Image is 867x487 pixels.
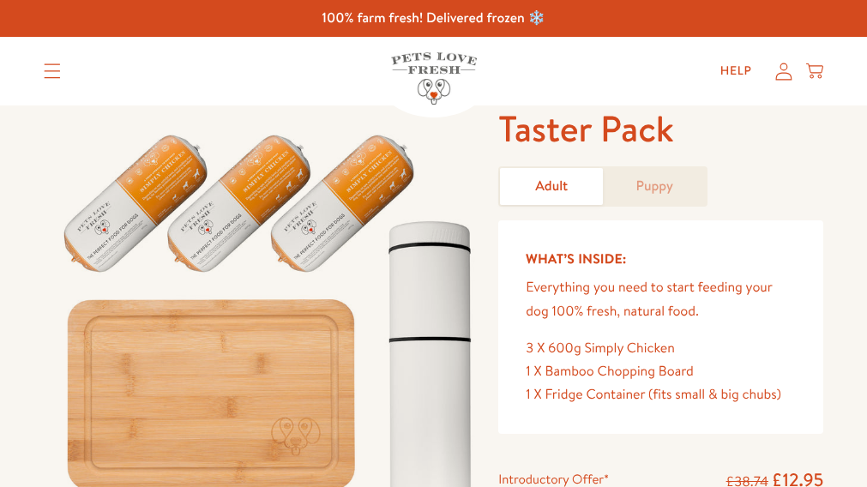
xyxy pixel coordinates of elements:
a: Puppy [603,168,706,205]
a: Adult [500,168,603,205]
a: Help [707,54,766,88]
div: 1 X Fridge Container (fits small & big chubs) [526,383,796,406]
h5: What’s Inside: [526,248,796,270]
summary: Translation missing: en.sections.header.menu [30,50,75,93]
img: Pets Love Fresh [391,52,477,105]
span: 1 X Bamboo Chopping Board [526,362,694,381]
div: 3 X 600g Simply Chicken [526,337,796,360]
h1: Taster Pack [498,105,823,153]
p: Everything you need to start feeding your dog 100% fresh, natural food. [526,276,796,322]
